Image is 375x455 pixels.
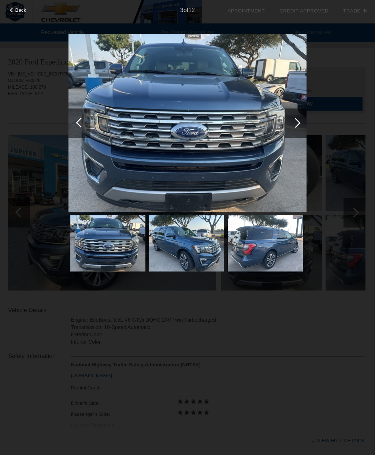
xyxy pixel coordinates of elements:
[180,7,183,13] span: 3
[70,215,145,271] img: image.aspx
[15,7,26,13] span: Back
[188,7,195,13] span: 12
[149,215,224,271] img: image.aspx
[343,8,368,14] a: Trade-In
[228,215,303,271] img: image.aspx
[68,34,307,212] img: image.aspx
[227,8,265,14] a: Appointment
[279,8,328,14] a: Credit Approved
